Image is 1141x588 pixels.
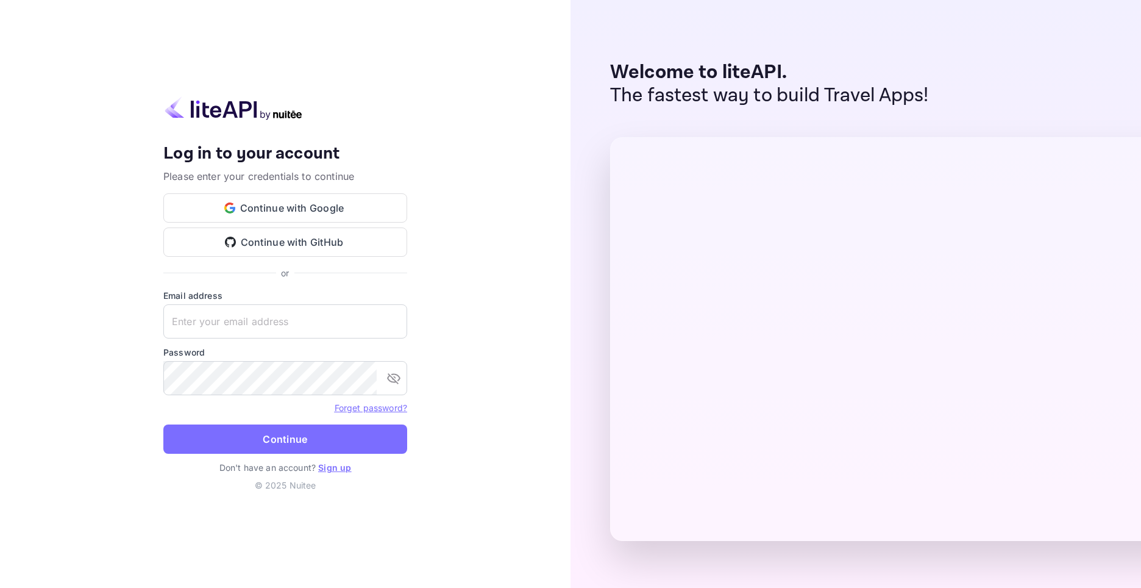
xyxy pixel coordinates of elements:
[335,401,407,414] a: Forget password?
[382,366,406,390] button: toggle password visibility
[163,96,304,120] img: liteapi
[163,193,407,223] button: Continue with Google
[281,267,289,279] p: or
[610,84,929,107] p: The fastest way to build Travel Apps!
[318,462,351,473] a: Sign up
[163,425,407,454] button: Continue
[163,143,407,165] h4: Log in to your account
[163,346,407,359] label: Password
[163,479,407,492] p: © 2025 Nuitee
[335,403,407,413] a: Forget password?
[163,169,407,184] p: Please enter your credentials to continue
[163,461,407,474] p: Don't have an account?
[610,61,929,84] p: Welcome to liteAPI.
[163,228,407,257] button: Continue with GitHub
[163,304,407,339] input: Enter your email address
[163,289,407,302] label: Email address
